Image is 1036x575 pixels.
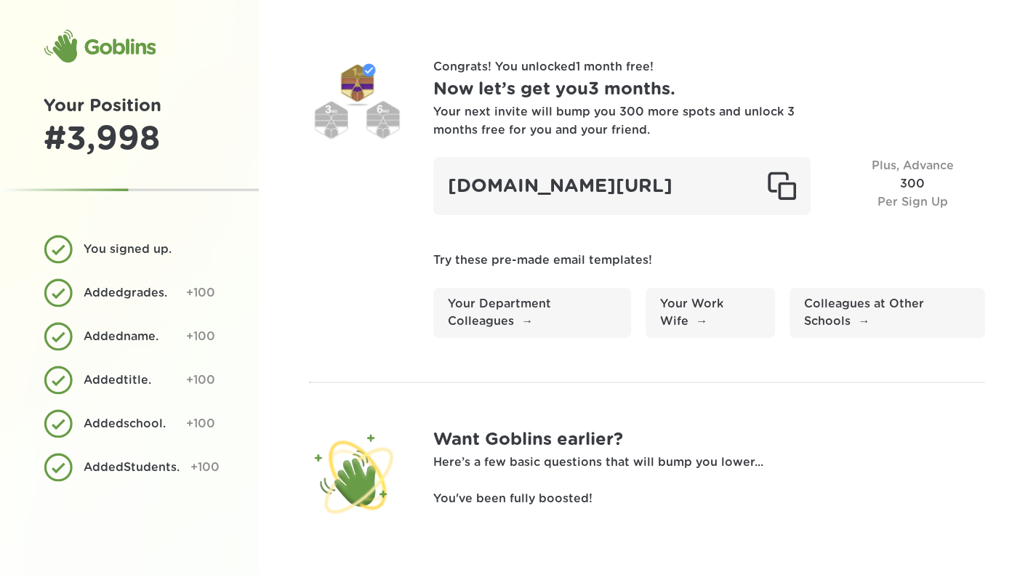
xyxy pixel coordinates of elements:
[433,427,985,454] h1: Want Goblins earlier?
[433,490,985,508] p: You've been fully boosted!
[84,459,180,477] div: Added Students .
[84,415,175,433] div: Added school .
[433,288,631,339] a: Your Department Colleagues
[190,459,220,477] div: +100
[186,371,215,390] div: +100
[433,103,797,140] div: Your next invite will bump you 300 more spots and unlock 3 months free for you and your friend.
[872,160,954,172] span: Plus, Advance
[840,157,985,215] div: 300
[84,241,204,259] div: You signed up.
[433,58,985,76] p: Congrats! You unlocked 1 month free !
[84,284,175,302] div: Added grades .
[84,328,175,346] div: Added name .
[433,76,985,103] h1: Now let’s get you 3 months .
[186,284,215,302] div: +100
[790,288,985,339] a: Colleagues at Other Schools
[186,415,215,433] div: +100
[646,288,775,339] a: Your Work Wife
[44,29,156,64] div: Goblins
[433,252,985,270] p: Try these pre-made email templates!
[186,328,215,346] div: +100
[44,120,215,159] div: # 3,998
[433,454,985,472] p: Here’s a few basic questions that will bump you lower...
[44,93,215,120] h1: Your Position
[84,371,175,390] div: Added title .
[433,157,811,215] div: [DOMAIN_NAME][URL]
[878,196,948,208] span: Per Sign Up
